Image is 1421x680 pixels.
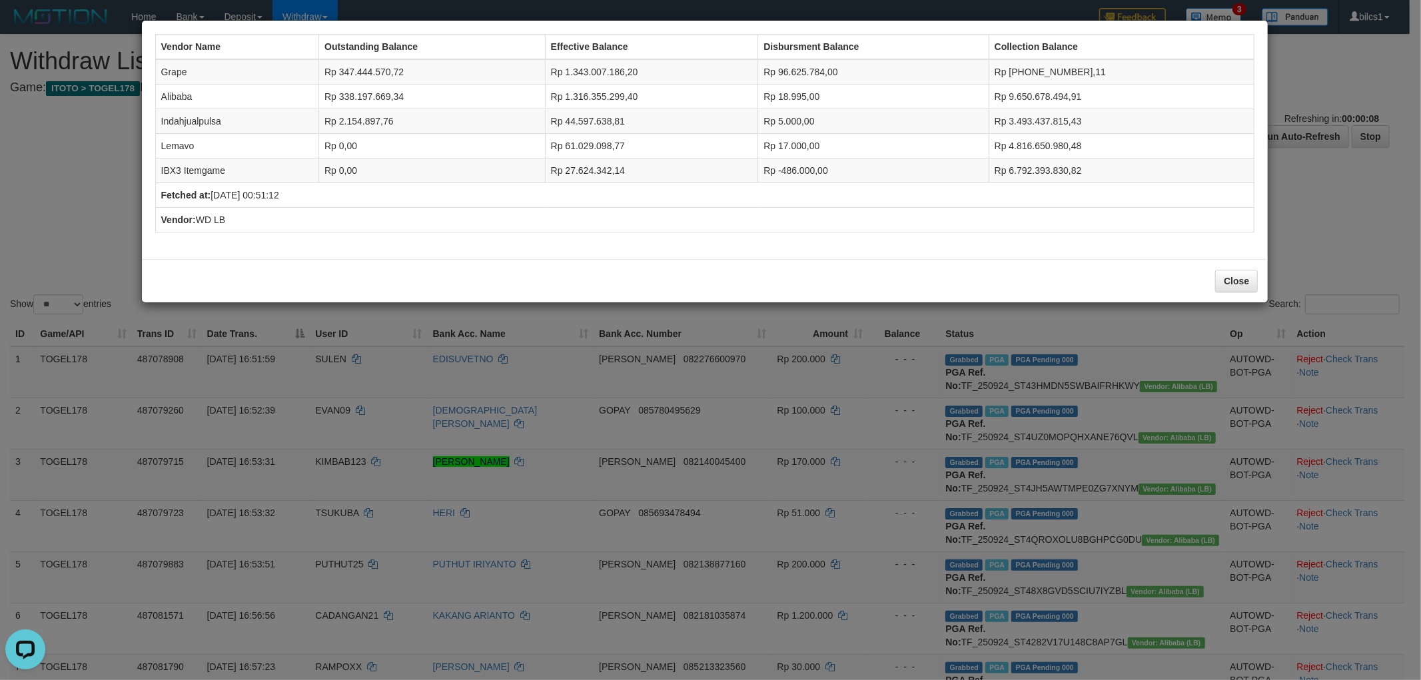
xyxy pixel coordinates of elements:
td: Rp 44.597.638,81 [545,109,758,134]
td: Rp 6.792.393.830,82 [989,159,1254,183]
td: Rp 5.000,00 [758,109,989,134]
td: WD LB [155,208,1254,232]
th: Vendor Name [155,35,318,60]
td: Rp -486.000,00 [758,159,989,183]
td: Grape [155,59,318,85]
td: Rp 1.343.007.186,20 [545,59,758,85]
td: Lemavo [155,134,318,159]
th: Effective Balance [545,35,758,60]
button: Open LiveChat chat widget [5,5,45,45]
td: IBX3 Itemgame [155,159,318,183]
td: Rp 338.197.669,34 [319,85,546,109]
td: Rp 0,00 [319,159,546,183]
th: Disbursment Balance [758,35,989,60]
td: Rp 2.154.897,76 [319,109,546,134]
td: Rp 0,00 [319,134,546,159]
th: Outstanding Balance [319,35,546,60]
td: Rp [PHONE_NUMBER],11 [989,59,1254,85]
td: Rp 18.995,00 [758,85,989,109]
td: Rp 17.000,00 [758,134,989,159]
td: Rp 61.029.098,77 [545,134,758,159]
td: Rp 1.316.355.299,40 [545,85,758,109]
th: Collection Balance [989,35,1254,60]
td: Alibaba [155,85,318,109]
td: Indahjualpulsa [155,109,318,134]
td: Rp 9.650.678.494,91 [989,85,1254,109]
td: Rp 4.816.650.980,48 [989,134,1254,159]
b: Fetched at: [161,190,211,200]
td: [DATE] 00:51:12 [155,183,1254,208]
b: Vendor: [161,214,196,225]
td: Rp 96.625.784,00 [758,59,989,85]
td: Rp 3.493.437.815,43 [989,109,1254,134]
button: Close [1215,270,1258,292]
td: Rp 347.444.570,72 [319,59,546,85]
td: Rp 27.624.342,14 [545,159,758,183]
